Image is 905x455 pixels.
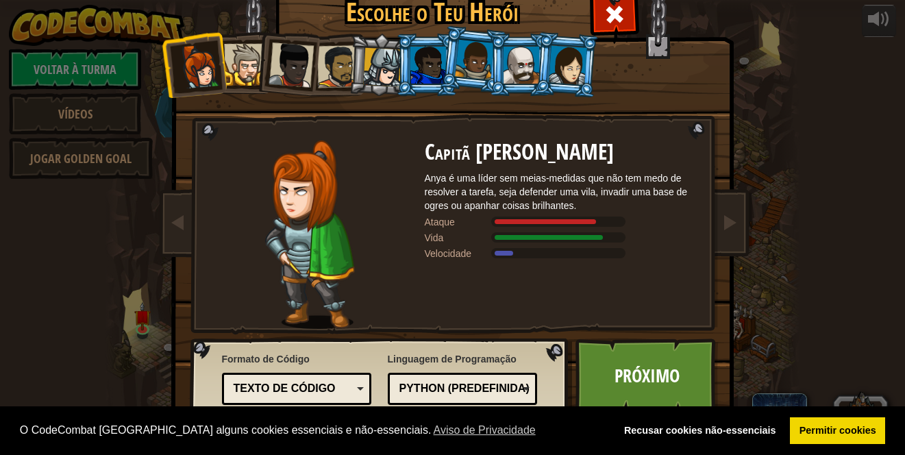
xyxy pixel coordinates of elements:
li: Gordon o Inabalável [396,34,458,96]
li: Arryn Stonewall [439,25,507,94]
img: language-selector-background.png [190,339,572,417]
div: Velocidade [425,247,493,260]
a: Próximo [575,339,719,414]
div: Texto de código [234,381,352,397]
div: Anya é uma líder sem meias-medidas que não tem medo de resolver a tarefa, seja defender uma vila,... [425,171,699,212]
span: O CodeCombat [GEOGRAPHIC_DATA] alguns cookies essenciais e não-essenciais. [20,420,604,441]
li: Lady Ida Justheart [253,29,321,96]
span: Formato de Código [222,352,372,366]
a: learn more about cookies [431,420,538,441]
img: captain-pose.png [265,140,355,329]
li: Alejandro, o Duelista [302,33,365,97]
div: Ataque [425,215,493,229]
a: allow cookies [790,417,885,445]
li: Hattori Hanzō [347,32,412,98]
span: Linguagem de Programação [388,352,538,366]
h2: Capitã [PERSON_NAME] [425,140,699,164]
li: Capitã Anya Weston [160,31,227,98]
li: Illia Shieldsmith [533,32,599,98]
div: Ganha 140% da vida da armadura do Guerreiro apresentado. [425,231,699,245]
div: Move a 6 metros por segundo. [425,247,699,260]
div: Dá 120% do dano da arma do Guerreiro apresentado. [425,215,699,229]
div: Vida [425,231,493,245]
li: Okar Stompfoot [489,34,551,96]
div: Python (Predefinida) [399,381,518,397]
a: deny cookies [615,417,785,445]
li: Senhor Tharin Punho-de-trovão [210,32,271,94]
